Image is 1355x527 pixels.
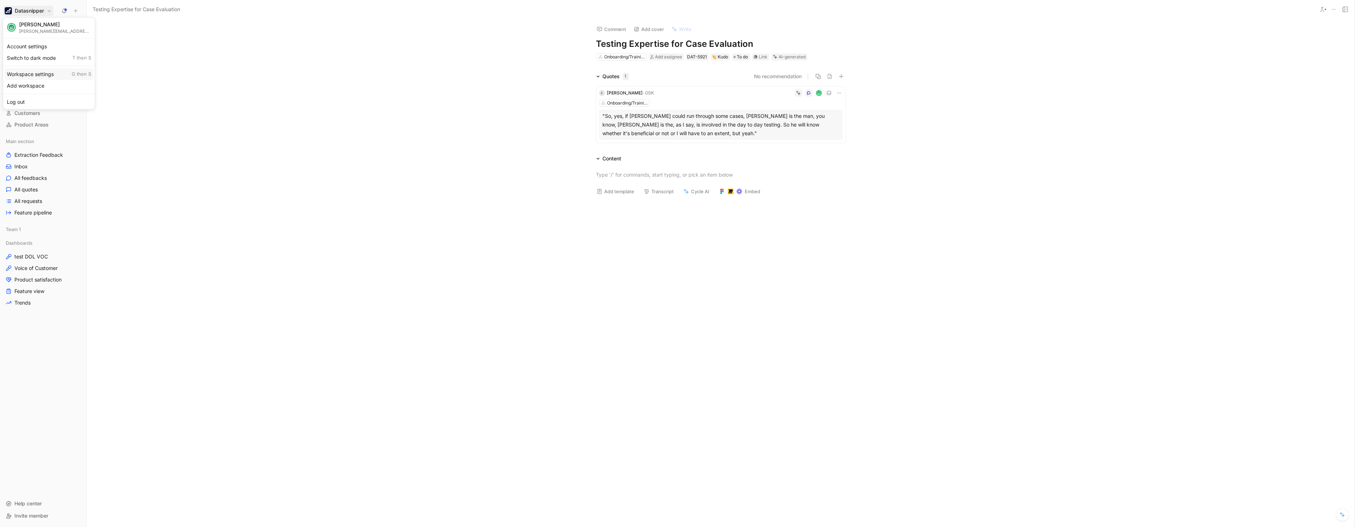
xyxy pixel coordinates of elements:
div: [PERSON_NAME] [19,21,91,28]
div: DatasnipperDatasnipper [3,17,95,110]
span: T then S [72,54,91,61]
div: [PERSON_NAME][EMAIL_ADDRESS][PERSON_NAME][DOMAIN_NAME] [19,28,91,34]
span: G then S [72,71,91,77]
div: Log out [5,96,93,107]
div: Workspace settings [5,68,93,80]
img: avatar [8,24,15,31]
div: Switch to dark mode [5,52,93,63]
div: Account settings [5,40,93,52]
div: Add workspace [5,80,93,91]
